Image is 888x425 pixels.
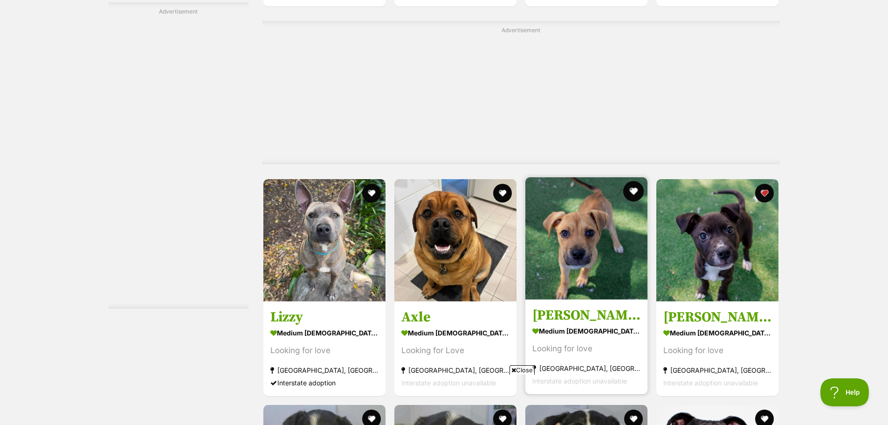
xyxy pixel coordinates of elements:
[525,177,647,300] img: Asher - Unknown x Staffordshire Terrier Dog
[401,326,509,340] strong: medium [DEMOGRAPHIC_DATA] Dog
[109,20,248,300] iframe: Advertisement
[493,184,512,202] button: favourite
[362,184,381,202] button: favourite
[270,308,379,326] h3: Lizzy
[394,301,516,396] a: Axle medium [DEMOGRAPHIC_DATA] Dog Looking for Love [GEOGRAPHIC_DATA], [GEOGRAPHIC_DATA] Intersta...
[270,364,379,376] strong: [GEOGRAPHIC_DATA], [GEOGRAPHIC_DATA]
[263,179,385,301] img: Lizzy - American Staffordshire Terrier Dog
[820,378,869,406] iframe: Help Scout Beacon - Open
[263,301,385,396] a: Lizzy medium [DEMOGRAPHIC_DATA] Dog Looking for love [GEOGRAPHIC_DATA], [GEOGRAPHIC_DATA] Interst...
[532,324,640,338] strong: medium [DEMOGRAPHIC_DATA] Dog
[295,38,747,155] iframe: Advertisement
[663,308,771,326] h3: [PERSON_NAME]
[262,21,780,164] div: Advertisement
[270,326,379,340] strong: medium [DEMOGRAPHIC_DATA] Dog
[109,2,248,309] div: Advertisement
[532,362,640,375] strong: [GEOGRAPHIC_DATA], [GEOGRAPHIC_DATA]
[270,344,379,357] div: Looking for love
[218,378,670,420] iframe: Advertisement
[663,379,758,387] span: Interstate adoption unavailable
[401,364,509,376] strong: [GEOGRAPHIC_DATA], [GEOGRAPHIC_DATA]
[656,301,778,396] a: [PERSON_NAME] medium [DEMOGRAPHIC_DATA] Dog Looking for love [GEOGRAPHIC_DATA], [GEOGRAPHIC_DATA]...
[509,365,535,375] span: Close
[525,300,647,394] a: [PERSON_NAME] medium [DEMOGRAPHIC_DATA] Dog Looking for love [GEOGRAPHIC_DATA], [GEOGRAPHIC_DATA]...
[532,307,640,324] h3: [PERSON_NAME]
[401,308,509,326] h3: Axle
[401,344,509,357] div: Looking for Love
[656,179,778,301] img: Kai - Unknown x Staffordshire Terrier Dog
[532,342,640,355] div: Looking for love
[623,181,644,202] button: favourite
[394,179,516,301] img: Axle - Jack Russell Terrier Dog
[663,344,771,357] div: Looking for love
[756,184,774,202] button: favourite
[663,364,771,376] strong: [GEOGRAPHIC_DATA], [GEOGRAPHIC_DATA]
[663,326,771,340] strong: medium [DEMOGRAPHIC_DATA] Dog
